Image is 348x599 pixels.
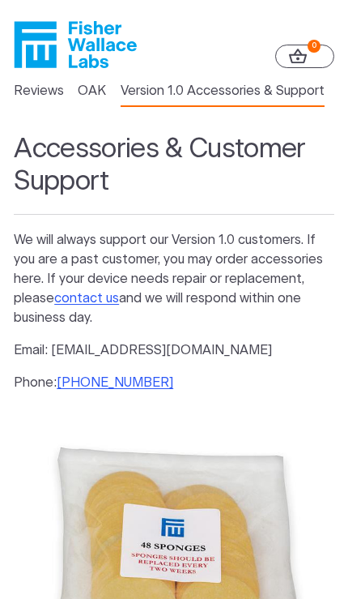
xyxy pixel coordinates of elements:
[14,134,334,215] h1: Accessories & Customer Support
[14,340,334,360] p: Email: [EMAIL_ADDRESS][DOMAIN_NAME]
[275,45,334,68] a: 0
[308,40,320,53] strong: 0
[14,230,334,327] p: We will always support our Version 1.0 customers. If you are a past customer, you may order acces...
[14,81,64,101] a: Reviews
[14,21,137,68] a: Fisher Wallace
[54,292,119,305] a: contact us
[57,376,173,389] a: [PHONE_NUMBER]
[121,81,325,101] a: Version 1.0 Accessories & Support
[14,373,334,392] p: Phone:
[78,81,106,101] a: OAK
